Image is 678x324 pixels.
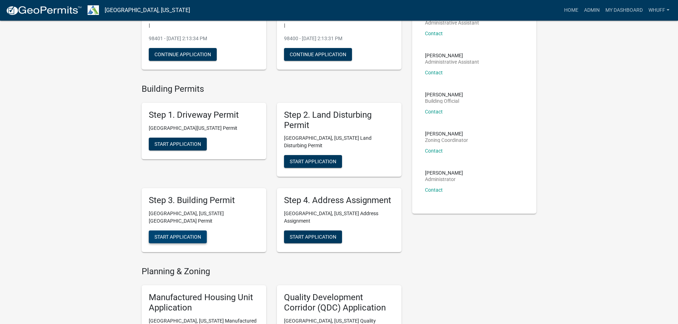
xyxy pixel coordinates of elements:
span: Start Application [154,234,201,240]
p: Administrative Assistant [425,59,479,64]
span: Start Application [154,141,201,147]
p: Zoning Coordinator [425,138,468,143]
button: Start Application [149,138,207,150]
button: Continue Application [284,48,352,61]
a: Home [561,4,581,17]
a: [GEOGRAPHIC_DATA], [US_STATE] [105,4,190,16]
p: [PERSON_NAME] [425,170,463,175]
h5: Step 3. Building Permit [149,195,259,206]
button: Start Application [149,230,207,243]
p: [GEOGRAPHIC_DATA], [US_STATE] Address Assignment [284,210,394,225]
h5: Step 2. Land Disturbing Permit [284,110,394,131]
p: [GEOGRAPHIC_DATA][US_STATE] Permit [149,124,259,132]
a: Contact [425,187,443,193]
p: Administrator [425,177,463,182]
h5: Step 4. Address Assignment [284,195,394,206]
a: Contact [425,70,443,75]
p: [PERSON_NAME] [425,53,479,58]
p: 98401 - [DATE] 2:13:34 PM [149,35,259,42]
p: [PERSON_NAME] [425,131,468,136]
p: Administrative Assistant [425,20,479,25]
a: Contact [425,148,443,154]
p: [GEOGRAPHIC_DATA], [US_STATE][GEOGRAPHIC_DATA] Permit [149,210,259,225]
h4: Building Permits [142,84,401,94]
a: whuff [646,4,672,17]
h5: Step 1. Driveway Permit [149,110,259,120]
span: Start Application [290,159,336,164]
button: Continue Application [149,48,217,61]
p: [PERSON_NAME] [425,92,463,97]
span: Start Application [290,234,336,240]
a: Contact [425,31,443,36]
h5: Manufactured Housing Unit Application [149,292,259,313]
p: 98400 - [DATE] 2:13:31 PM [284,35,394,42]
h4: Planning & Zoning [142,266,401,277]
p: | [149,22,259,29]
img: Troup County, Georgia [88,5,99,15]
button: Start Application [284,230,342,243]
a: Admin [581,4,603,17]
a: My Dashboard [603,4,646,17]
h5: Quality Development Corridor (QDC) Application [284,292,394,313]
p: [GEOGRAPHIC_DATA], [US_STATE] Land Disturbing Permit [284,134,394,149]
p: | [284,22,394,29]
a: Contact [425,109,443,115]
p: Building Official [425,99,463,103]
button: Start Application [284,155,342,168]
